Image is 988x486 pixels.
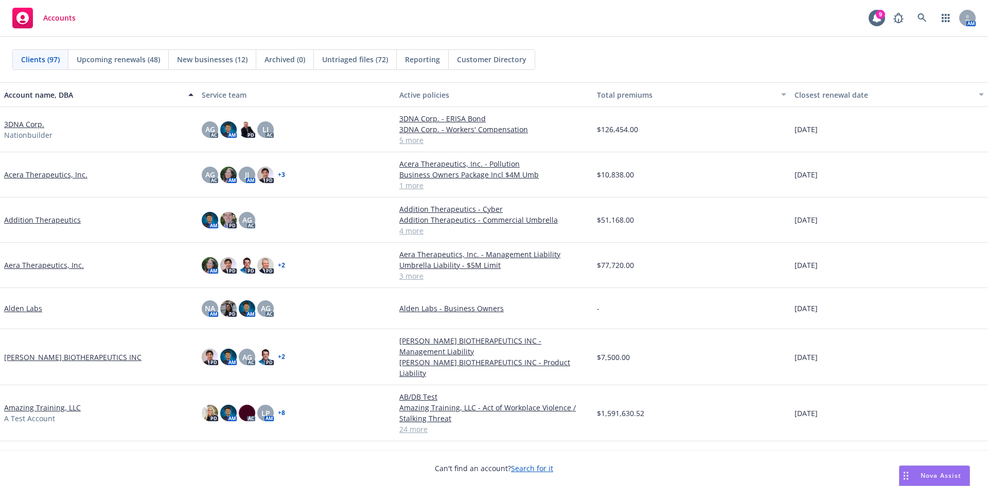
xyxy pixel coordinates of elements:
[399,180,589,191] a: 1 more
[262,124,269,135] span: LI
[4,402,81,413] a: Amazing Training, LLC
[77,54,160,65] span: Upcoming renewals (48)
[278,354,285,360] a: + 2
[202,212,218,228] img: photo
[795,303,818,314] span: [DATE]
[220,257,237,274] img: photo
[936,8,956,28] a: Switch app
[597,169,634,180] span: $10,838.00
[435,463,553,474] span: Can't find an account?
[220,300,237,317] img: photo
[399,260,589,271] a: Umbrella Liability - $5M Limit
[399,89,589,100] div: Active policies
[795,214,818,225] span: [DATE]
[239,121,255,138] img: photo
[888,8,909,28] a: Report a Bug
[899,465,970,486] button: Nova Assist
[278,262,285,268] a: + 2
[790,82,988,107] button: Closest renewal date
[205,303,215,314] span: NA
[795,169,818,180] span: [DATE]
[220,167,237,183] img: photo
[795,352,818,363] span: [DATE]
[261,303,271,314] span: AG
[597,124,638,135] span: $126,454.00
[593,82,790,107] button: Total premiums
[399,402,589,424] a: Amazing Training, LLC - Act of Workplace Violence / Stalking Threat
[198,82,395,107] button: Service team
[399,169,589,180] a: Business Owners Package Incl $4M Umb
[399,271,589,281] a: 3 more
[597,303,599,314] span: -
[220,405,237,421] img: photo
[399,225,589,236] a: 4 more
[278,172,285,178] a: + 3
[399,113,589,124] a: 3DNA Corp. - ERISA Bond
[242,352,252,363] span: AG
[257,349,274,365] img: photo
[220,212,237,228] img: photo
[399,249,589,260] a: Aera Therapeutics, Inc. - Management Liability
[177,54,248,65] span: New businesses (12)
[242,214,252,225] span: AG
[205,169,215,180] span: AG
[597,408,644,419] span: $1,591,630.52
[899,466,912,485] div: Drag to move
[205,124,215,135] span: AG
[264,54,305,65] span: Archived (0)
[405,54,440,65] span: Reporting
[795,408,818,419] span: [DATE]
[8,4,80,32] a: Accounts
[399,158,589,169] a: Acera Therapeutics, Inc. - Pollution
[921,471,961,480] span: Nova Assist
[399,335,589,357] a: [PERSON_NAME] BIOTHERAPEUTICS INC - Management Liability
[43,14,76,22] span: Accounts
[876,10,885,19] div: 9
[4,119,44,130] a: 3DNA Corp.
[322,54,388,65] span: Untriaged files (72)
[795,124,818,135] span: [DATE]
[4,214,81,225] a: Addition Therapeutics
[457,54,526,65] span: Customer Directory
[399,214,589,225] a: Addition Therapeutics - Commercial Umbrella
[4,169,87,180] a: Acera Therapeutics, Inc.
[239,405,255,421] img: photo
[4,130,52,140] span: Nationbuilder
[4,303,42,314] a: Alden Labs
[795,260,818,271] span: [DATE]
[597,352,630,363] span: $7,500.00
[795,89,973,100] div: Closest renewal date
[511,463,553,473] a: Search for it
[202,89,391,100] div: Service team
[399,303,589,314] a: Alden Labs - Business Owners
[912,8,932,28] a: Search
[4,352,142,363] a: [PERSON_NAME] BIOTHERAPEUTICS INC
[202,257,218,274] img: photo
[257,257,274,274] img: photo
[399,391,589,402] a: AB/DB Test
[21,54,60,65] span: Clients (97)
[4,89,182,100] div: Account name, DBA
[395,82,593,107] button: Active policies
[257,167,274,183] img: photo
[220,349,237,365] img: photo
[399,424,589,435] a: 24 more
[239,257,255,274] img: photo
[245,169,249,180] span: JJ
[239,300,255,317] img: photo
[202,349,218,365] img: photo
[261,408,270,419] span: LP
[597,214,634,225] span: $51,168.00
[4,260,84,271] a: Aera Therapeutics, Inc.
[399,357,589,379] a: [PERSON_NAME] BIOTHERAPEUTICS INC - Product Liability
[278,410,285,416] a: + 8
[220,121,237,138] img: photo
[597,260,634,271] span: $77,720.00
